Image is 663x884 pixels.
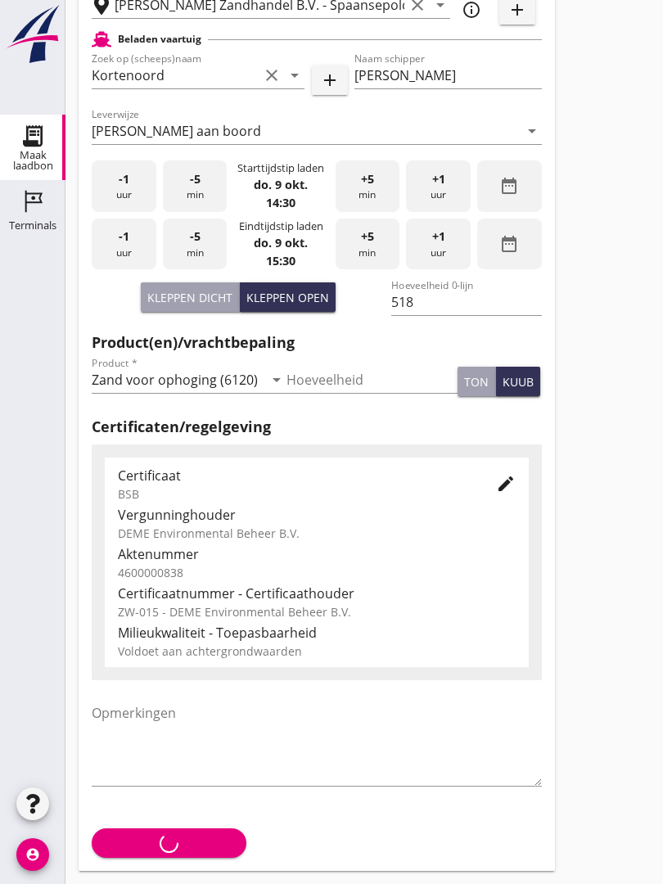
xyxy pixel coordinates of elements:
div: [PERSON_NAME] aan boord [92,124,261,138]
div: Milieukwaliteit - Toepasbaarheid [118,623,516,643]
button: Kleppen dicht [141,282,240,312]
i: arrow_drop_down [522,121,542,141]
div: min [336,219,400,270]
div: Certificaatnummer - Certificaathouder [118,584,516,603]
div: BSB [118,485,470,503]
button: Kleppen open [240,282,336,312]
span: +5 [361,170,374,188]
span: +1 [432,228,445,246]
strong: 14:30 [266,195,295,210]
div: Terminals [9,220,56,231]
span: -1 [119,170,129,188]
button: ton [458,367,496,396]
span: -1 [119,228,129,246]
input: Hoeveelheid [286,367,458,393]
div: Kleppen open [246,289,329,306]
strong: do. 9 okt. [254,235,308,250]
input: Hoeveelheid 0-lijn [391,289,541,315]
i: account_circle [16,838,49,871]
div: Vergunninghouder [118,505,516,525]
i: edit [496,474,516,494]
strong: 15:30 [266,253,295,268]
div: kuub [503,373,534,390]
div: min [336,160,400,212]
h2: Certificaten/regelgeving [92,416,542,438]
div: ZW-015 - DEME Environmental Beheer B.V. [118,603,516,620]
i: date_range [499,176,519,196]
div: Certificaat [118,466,470,485]
div: uur [92,219,156,270]
div: min [163,219,228,270]
h2: Beladen vaartuig [118,32,201,47]
i: add [320,70,340,90]
button: kuub [496,367,540,396]
div: min [163,160,228,212]
div: ton [464,373,489,390]
div: DEME Environmental Beheer B.V. [118,525,516,542]
div: Starttijdstip laden [237,160,324,176]
textarea: Opmerkingen [92,700,542,786]
input: Zoek op (scheeps)naam [92,62,259,88]
span: +5 [361,228,374,246]
div: 4600000838 [118,564,516,581]
span: -5 [190,228,201,246]
div: uur [406,219,471,270]
input: Naam schipper [354,62,542,88]
h2: Product(en)/vrachtbepaling [92,331,542,354]
div: uur [92,160,156,212]
i: arrow_drop_down [285,65,304,85]
input: Product * [92,367,264,393]
img: logo-small.a267ee39.svg [3,4,62,65]
i: clear [262,65,282,85]
i: date_range [499,234,519,254]
i: arrow_drop_down [267,370,286,390]
span: +1 [432,170,445,188]
div: Kleppen dicht [147,289,232,306]
span: -5 [190,170,201,188]
strong: do. 9 okt. [254,177,308,192]
div: Aktenummer [118,544,516,564]
div: uur [406,160,471,212]
div: Eindtijdstip laden [239,219,323,234]
div: Voldoet aan achtergrondwaarden [118,643,516,660]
